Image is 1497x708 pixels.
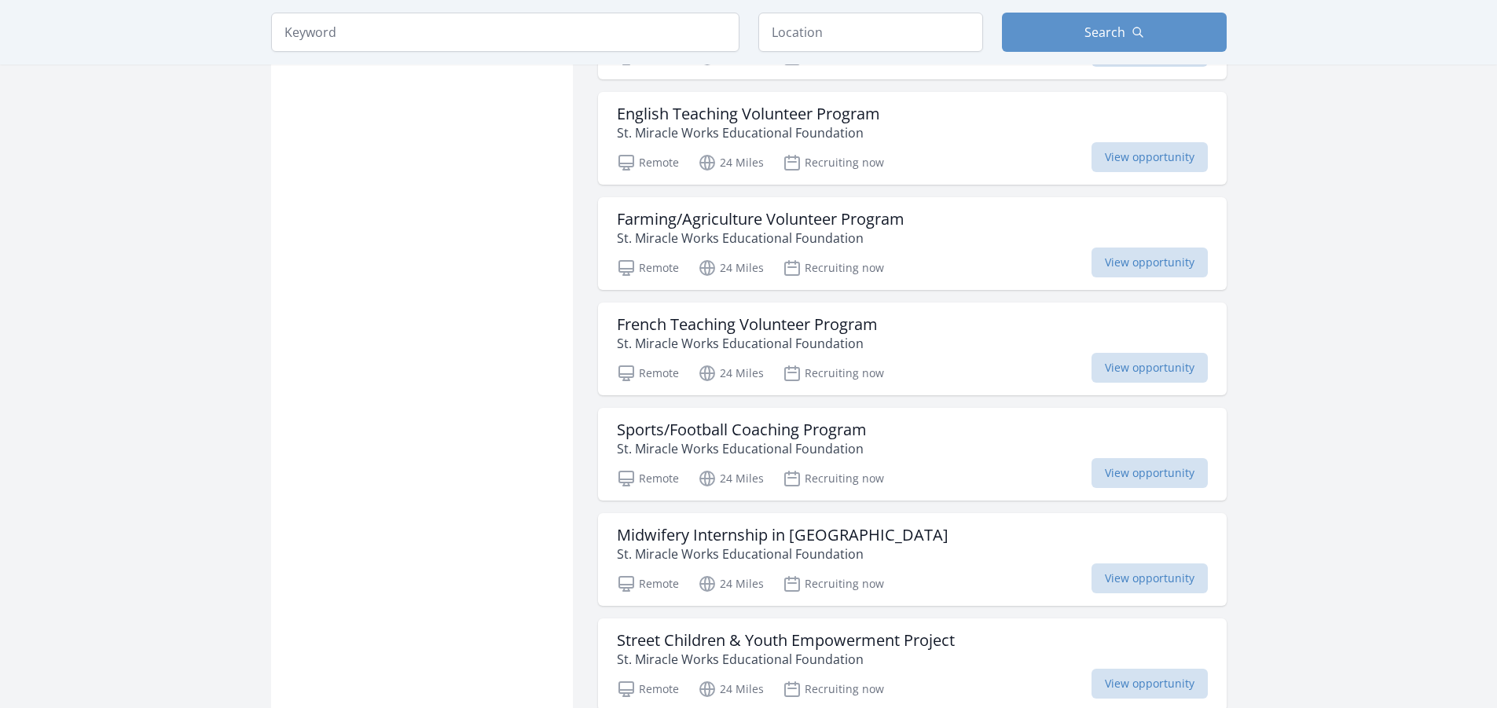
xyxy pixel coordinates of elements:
[783,574,884,593] p: Recruiting now
[617,526,948,545] h3: Midwifery Internship in [GEOGRAPHIC_DATA]
[617,229,904,248] p: St. Miracle Works Educational Foundation
[617,631,955,650] h3: Street Children & Youth Empowerment Project
[698,364,764,383] p: 24 Miles
[783,153,884,172] p: Recruiting now
[617,153,679,172] p: Remote
[1092,142,1208,172] span: View opportunity
[617,210,904,229] h3: Farming/Agriculture Volunteer Program
[1092,458,1208,488] span: View opportunity
[617,650,955,669] p: St. Miracle Works Educational Foundation
[617,105,880,123] h3: English Teaching Volunteer Program
[783,259,884,277] p: Recruiting now
[598,197,1227,290] a: Farming/Agriculture Volunteer Program St. Miracle Works Educational Foundation Remote 24 Miles Re...
[698,469,764,488] p: 24 Miles
[617,123,880,142] p: St. Miracle Works Educational Foundation
[698,574,764,593] p: 24 Miles
[598,513,1227,606] a: Midwifery Internship in [GEOGRAPHIC_DATA] St. Miracle Works Educational Foundation Remote 24 Mile...
[617,364,679,383] p: Remote
[617,680,679,699] p: Remote
[617,420,867,439] h3: Sports/Football Coaching Program
[1092,248,1208,277] span: View opportunity
[617,439,867,458] p: St. Miracle Works Educational Foundation
[1002,13,1227,52] button: Search
[617,469,679,488] p: Remote
[698,680,764,699] p: 24 Miles
[783,364,884,383] p: Recruiting now
[598,92,1227,185] a: English Teaching Volunteer Program St. Miracle Works Educational Foundation Remote 24 Miles Recru...
[617,574,679,593] p: Remote
[1084,23,1125,42] span: Search
[758,13,983,52] input: Location
[271,13,739,52] input: Keyword
[617,545,948,563] p: St. Miracle Works Educational Foundation
[1092,353,1208,383] span: View opportunity
[783,680,884,699] p: Recruiting now
[598,303,1227,395] a: French Teaching Volunteer Program St. Miracle Works Educational Foundation Remote 24 Miles Recrui...
[617,315,878,334] h3: French Teaching Volunteer Program
[698,153,764,172] p: 24 Miles
[698,259,764,277] p: 24 Miles
[617,334,878,353] p: St. Miracle Works Educational Foundation
[617,259,679,277] p: Remote
[783,469,884,488] p: Recruiting now
[598,408,1227,501] a: Sports/Football Coaching Program St. Miracle Works Educational Foundation Remote 24 Miles Recruit...
[1092,669,1208,699] span: View opportunity
[1092,563,1208,593] span: View opportunity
